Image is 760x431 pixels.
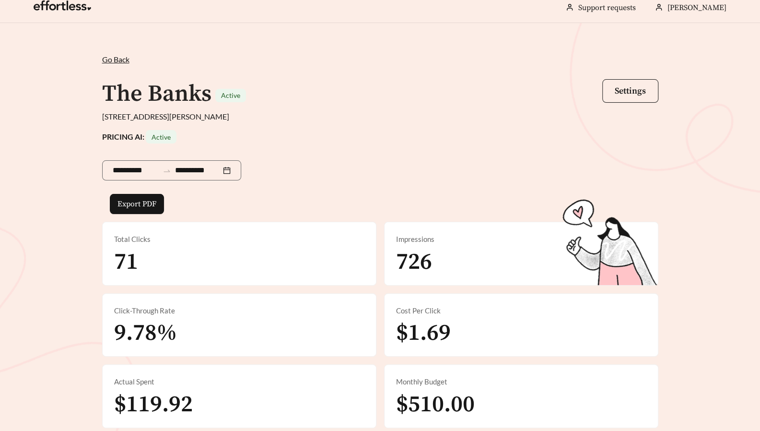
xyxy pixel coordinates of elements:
[396,248,432,276] span: 726
[117,198,156,210] span: Export PDF
[667,3,726,12] span: [PERSON_NAME]
[102,55,129,64] span: Go Back
[114,319,177,347] span: 9.78%
[102,132,176,141] strong: PRICING AI:
[602,79,658,103] button: Settings
[396,234,646,245] div: Impressions
[114,234,364,245] div: Total Clicks
[396,390,475,419] span: $510.00
[114,248,138,276] span: 71
[396,319,451,347] span: $1.69
[102,80,211,108] h1: The Banks
[110,194,164,214] button: Export PDF
[114,305,364,316] div: Click-Through Rate
[221,91,240,99] span: Active
[152,133,171,141] span: Active
[396,305,646,316] div: Cost Per Click
[578,3,636,12] a: Support requests
[396,376,646,387] div: Monthly Budget
[163,166,171,175] span: to
[615,85,646,96] span: Settings
[114,390,193,419] span: $119.92
[114,376,364,387] div: Actual Spent
[102,111,658,122] div: [STREET_ADDRESS][PERSON_NAME]
[163,167,171,175] span: swap-right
